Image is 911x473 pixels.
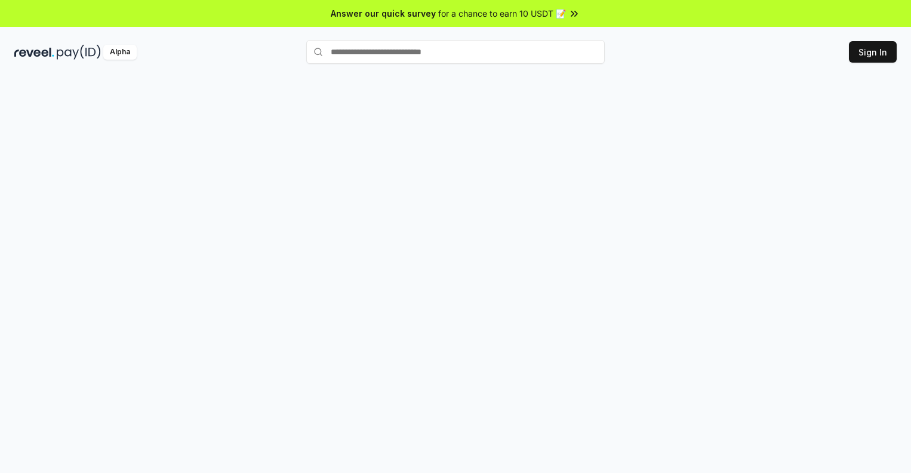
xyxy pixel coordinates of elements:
[331,7,436,20] span: Answer our quick survey
[849,41,897,63] button: Sign In
[438,7,566,20] span: for a chance to earn 10 USDT 📝
[57,45,101,60] img: pay_id
[103,45,137,60] div: Alpha
[14,45,54,60] img: reveel_dark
